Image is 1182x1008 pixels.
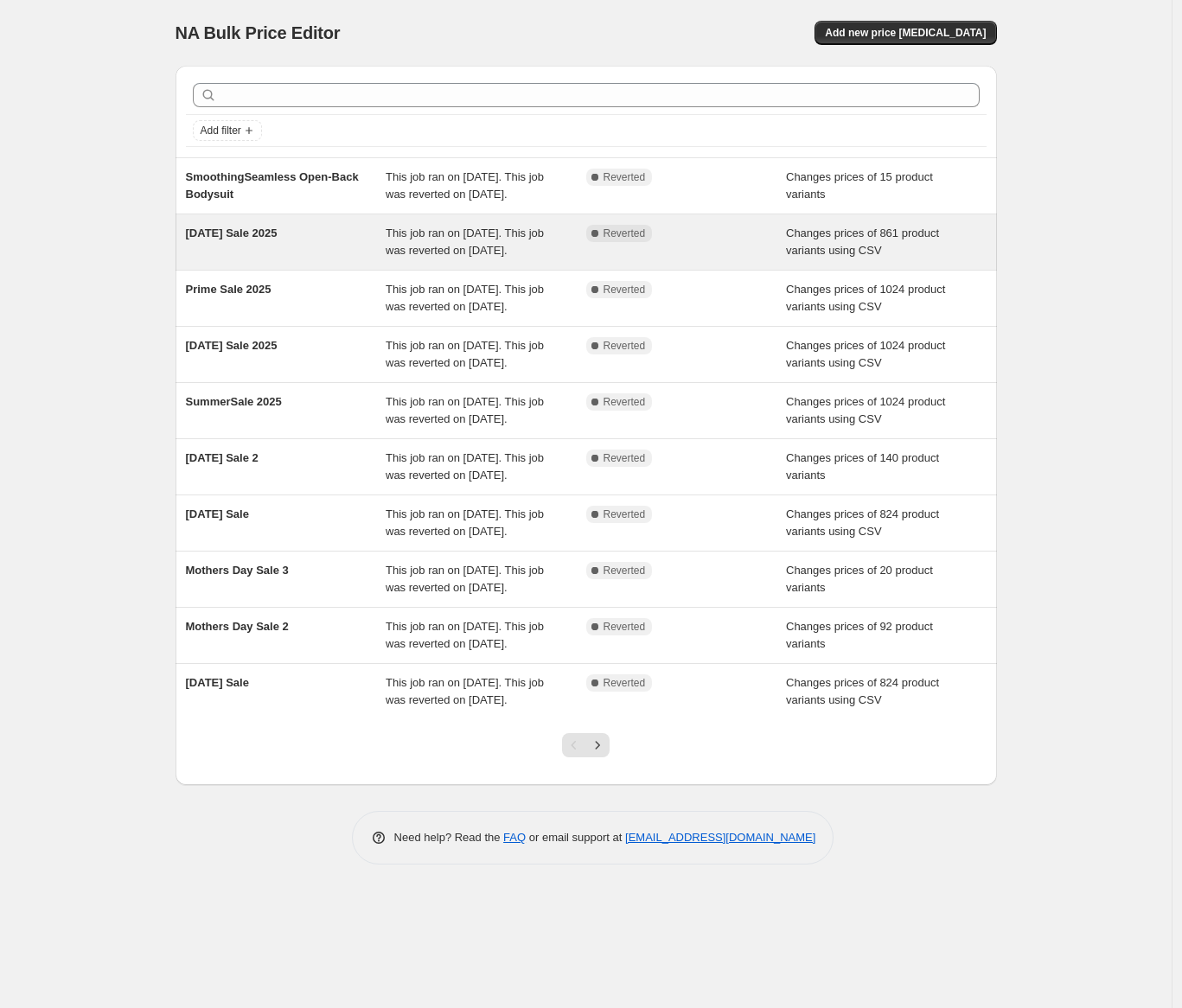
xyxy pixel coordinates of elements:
span: Need help? Read the [394,831,504,844]
span: Changes prices of 824 product variants using CSV [786,507,939,538]
span: This job ran on [DATE]. This job was reverted on [DATE]. [386,395,544,425]
span: Changes prices of 861 product variants using CSV [786,226,939,257]
nav: Pagination [562,733,610,757]
span: Reverted [604,339,646,353]
span: Mothers Day Sale 3 [186,564,289,577]
span: SummerSale 2025 [186,395,282,408]
span: Reverted [604,395,646,409]
span: This job ran on [DATE]. This job was reverted on [DATE]. [386,339,544,369]
button: Add filter [193,120,262,141]
span: [DATE] Sale [186,676,249,689]
span: [DATE] Sale 2 [186,451,259,464]
span: Changes prices of 1024 product variants using CSV [786,395,945,425]
span: NA Bulk Price Editor [176,23,341,42]
span: [DATE] Sale 2025 [186,226,278,239]
button: Next [585,733,610,757]
span: [DATE] Sale [186,507,249,520]
span: Reverted [604,226,646,240]
span: This job ran on [DATE]. This job was reverted on [DATE]. [386,226,544,257]
span: Changes prices of 1024 product variants using CSV [786,283,945,313]
span: This job ran on [DATE]. This job was reverted on [DATE]. [386,507,544,538]
span: Reverted [604,620,646,634]
a: [EMAIL_ADDRESS][DOMAIN_NAME] [625,831,815,844]
span: This job ran on [DATE]. This job was reverted on [DATE]. [386,676,544,706]
span: Reverted [604,507,646,521]
span: Changes prices of 824 product variants using CSV [786,676,939,706]
span: Add filter [201,124,241,137]
span: Reverted [604,564,646,577]
span: This job ran on [DATE]. This job was reverted on [DATE]. [386,170,544,201]
span: [DATE] Sale 2025 [186,339,278,352]
span: This job ran on [DATE]. This job was reverted on [DATE]. [386,620,544,650]
span: Add new price [MEDICAL_DATA] [825,26,986,40]
span: SmoothingSeamless Open-Back Bodysuit [186,170,359,201]
span: Changes prices of 140 product variants [786,451,939,482]
span: This job ran on [DATE]. This job was reverted on [DATE]. [386,564,544,594]
span: or email support at [526,831,625,844]
span: Changes prices of 15 product variants [786,170,933,201]
button: Add new price [MEDICAL_DATA] [815,21,996,45]
span: This job ran on [DATE]. This job was reverted on [DATE]. [386,451,544,482]
span: Reverted [604,451,646,465]
span: This job ran on [DATE]. This job was reverted on [DATE]. [386,283,544,313]
a: FAQ [503,831,526,844]
span: Changes prices of 20 product variants [786,564,933,594]
span: Changes prices of 92 product variants [786,620,933,650]
span: Mothers Day Sale 2 [186,620,289,633]
span: Reverted [604,283,646,297]
span: Reverted [604,676,646,690]
span: Prime Sale 2025 [186,283,272,296]
span: Reverted [604,170,646,184]
span: Changes prices of 1024 product variants using CSV [786,339,945,369]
